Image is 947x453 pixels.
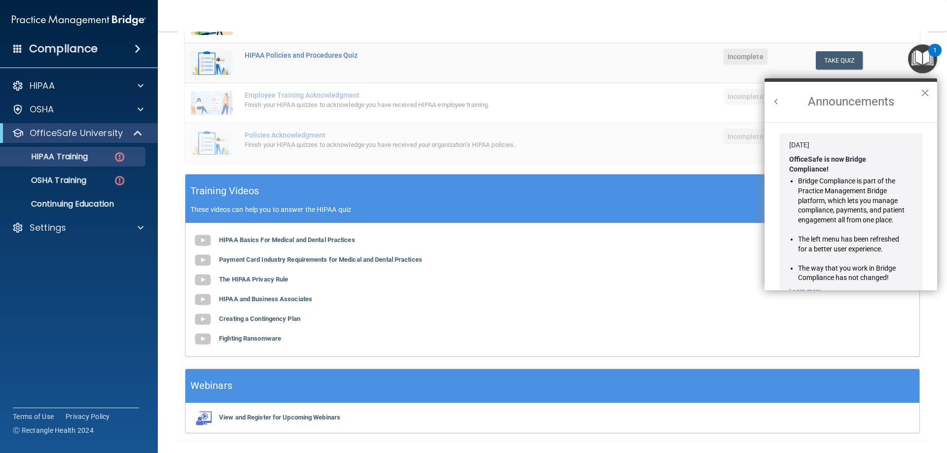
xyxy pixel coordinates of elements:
img: gray_youtube_icon.38fcd6cc.png [193,290,213,310]
p: HIPAA [30,80,55,92]
img: gray_youtube_icon.38fcd6cc.png [193,270,213,290]
iframe: Drift Widget Chat Controller [776,383,935,422]
button: Back to Resource Center Home [771,97,781,106]
b: Creating a Contingency Plan [219,315,300,322]
button: Take Quiz [816,51,863,70]
a: HIPAA [12,80,144,92]
div: Finish your HIPAA quizzes to acknowledge you have received HIPAA employee training. [245,99,597,111]
div: 1 [933,50,937,63]
div: Employee Training Acknowledgment [245,91,597,99]
a: Terms of Use [13,412,54,421]
a: Settings [12,222,144,234]
b: HIPAA Basics For Medical and Dental Practices [219,236,355,244]
h2: Announcements [765,82,937,122]
button: Open Resource Center, 1 new notification [908,44,937,73]
div: Policies Acknowledgment [245,131,597,139]
p: OSHA Training [6,175,86,185]
img: danger-circle.6113f641.png [113,151,126,163]
a: Learn more › [789,287,825,295]
div: [DATE] [789,140,912,150]
li: The way that you work in Bridge Compliance has not changed! [798,264,905,283]
button: Close [920,85,930,101]
p: These videos can help you to answer the HIPAA quiz [190,206,914,213]
span: Ⓒ Rectangle Health 2024 [13,425,94,435]
img: gray_youtube_icon.38fcd6cc.png [193,329,213,349]
div: Resource Center [765,78,937,290]
strong: OfficeSafe is now Bridge Compliance! [789,155,868,173]
a: OSHA [12,104,144,115]
b: View and Register for Upcoming Webinars [219,414,340,421]
a: Privacy Policy [66,412,110,421]
img: webinarIcon.c7ebbf15.png [193,411,213,425]
img: PMB logo [12,10,146,30]
b: Payment Card Industry Requirements for Medical and Dental Practices [219,256,422,263]
p: OfficeSafe University [30,127,123,139]
h5: Training Videos [190,182,259,200]
p: HIPAA Training [6,152,88,162]
li: Bridge Compliance is part of the Practice Management Bridge platform, which lets you manage compl... [798,176,905,225]
span: Incomplete [724,89,767,105]
b: The HIPAA Privacy Rule [219,276,288,283]
a: OfficeSafe University [12,127,143,139]
p: OSHA [30,104,54,115]
img: gray_youtube_icon.38fcd6cc.png [193,250,213,270]
span: Incomplete [724,49,767,65]
li: The left menu has been refreshed for a better user experience. [798,235,905,254]
span: Incomplete [724,129,767,144]
p: Continuing Education [6,199,141,209]
h5: Webinars [190,377,232,394]
h4: Compliance [29,42,98,56]
img: danger-circle.6113f641.png [113,174,126,187]
p: Settings [30,222,66,234]
b: HIPAA and Business Associates [219,295,312,303]
img: gray_youtube_icon.38fcd6cc.png [193,231,213,250]
div: HIPAA Policies and Procedures Quiz [245,51,597,59]
div: Finish your HIPAA quizzes to acknowledge you have received your organization’s HIPAA policies. [245,139,597,151]
img: gray_youtube_icon.38fcd6cc.png [193,310,213,329]
b: Fighting Ransomware [219,335,281,342]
